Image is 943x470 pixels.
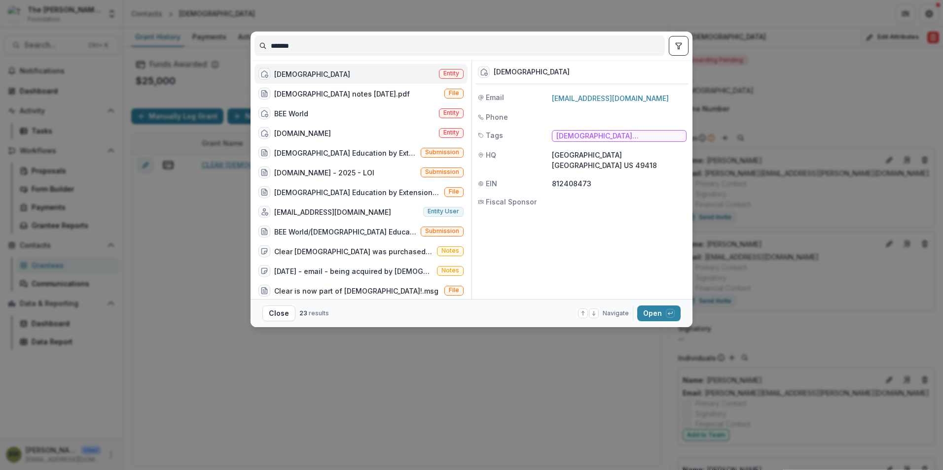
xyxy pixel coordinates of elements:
[486,112,508,122] span: Phone
[425,228,459,235] span: Submission
[556,132,682,140] span: [DEMOGRAPHIC_DATA] Translation/Distribution
[262,305,295,321] button: Close
[486,150,496,160] span: HQ
[486,92,504,102] span: Email
[274,128,331,138] div: [DOMAIN_NAME]
[449,287,459,294] span: File
[441,267,459,274] span: Notes
[428,208,459,215] span: Entity user
[299,309,307,317] span: 23
[443,129,459,136] span: Entity
[425,168,459,175] span: Submission
[274,148,417,158] div: [DEMOGRAPHIC_DATA] Education by Extension Inc - 2025 - The [PERSON_NAME] Foundation Grant Proposa...
[486,178,497,189] span: EIN
[274,266,433,276] div: [DATE] - email - being acquired by [DEMOGRAPHIC_DATA]
[669,36,689,56] button: toggle filters
[449,188,459,195] span: File
[486,130,503,140] span: Tags
[552,150,687,170] p: [GEOGRAPHIC_DATA] [GEOGRAPHIC_DATA] US 49418
[486,197,537,207] span: Fiscal Sponsor
[274,246,433,257] div: Clear [DEMOGRAPHIC_DATA] was purchased by [DEMOGRAPHIC_DATA] in [DATE]
[274,89,410,99] div: [DEMOGRAPHIC_DATA] notes [DATE].pdf
[274,108,308,119] div: BEE World
[274,286,438,296] div: Clear is now part of [DEMOGRAPHIC_DATA]!.msg
[309,309,329,317] span: results
[425,149,459,156] span: Submission
[552,94,669,102] a: [EMAIL_ADDRESS][DOMAIN_NAME]
[443,70,459,77] span: Entity
[637,305,681,321] button: Open
[603,309,629,318] span: Navigate
[449,90,459,97] span: File
[274,168,374,178] div: [DOMAIN_NAME] - 2025 - LOI
[443,109,459,116] span: Entity
[274,207,391,217] div: [EMAIL_ADDRESS][DOMAIN_NAME]
[552,178,687,189] p: 812408473
[274,227,417,237] div: BEE World/[DEMOGRAPHIC_DATA] Education by Extension - 2024 - The [PERSON_NAME] Foundation Grant P...
[494,68,570,76] div: [DEMOGRAPHIC_DATA]
[274,187,440,198] div: [DEMOGRAPHIC_DATA] Education by Extension World.docx
[274,69,350,79] div: [DEMOGRAPHIC_DATA]
[441,247,459,254] span: Notes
